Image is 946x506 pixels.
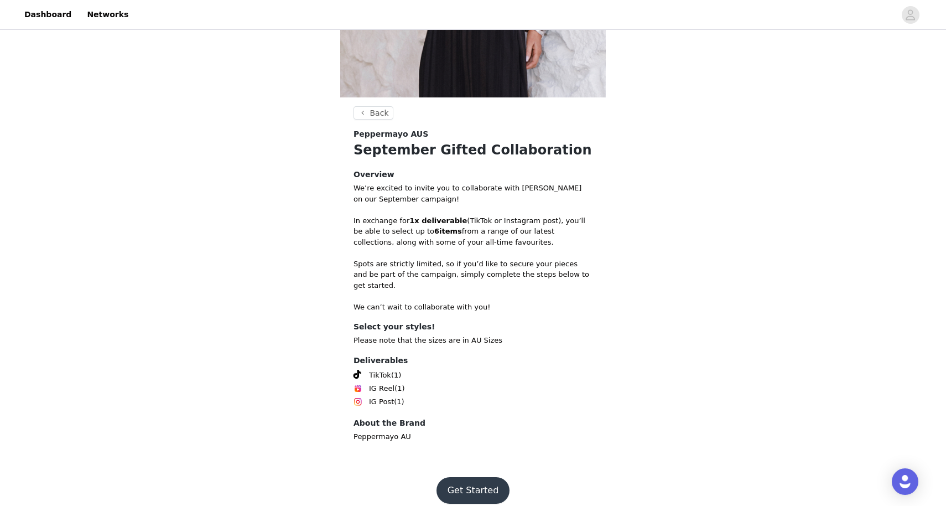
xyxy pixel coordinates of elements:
[354,321,592,333] h4: Select your styles!
[354,417,592,429] h4: About the Brand
[354,128,428,140] span: Peppermayo AUS
[354,169,592,180] h4: Overview
[892,468,918,495] div: Open Intercom Messenger
[369,370,391,381] span: TikTok
[434,227,439,235] strong: 6
[369,396,394,407] span: IG Post
[80,2,135,27] a: Networks
[354,355,592,366] h4: Deliverables
[394,383,404,394] span: (1)
[354,397,362,406] img: Instagram Icon
[354,259,592,291] p: Spots are strictly limited, so if you’d like to secure your pieces and be part of the campaign, s...
[354,215,592,248] p: In exchange for (TikTok or Instagram post), you’ll be able to select up to from a range of our la...
[18,2,78,27] a: Dashboard
[369,383,394,394] span: IG Reel
[354,335,592,346] p: Please note that the sizes are in AU Sizes
[391,370,401,381] span: (1)
[414,216,467,225] strong: x deliverable
[409,216,414,225] strong: 1
[354,431,592,442] p: Peppermayo AU
[439,227,462,235] strong: items
[354,384,362,393] img: Instagram Reels Icon
[354,302,592,313] p: We can’t wait to collaborate with you!
[905,6,916,24] div: avatar
[354,106,393,120] button: Back
[436,477,510,504] button: Get Started
[354,183,592,204] p: We’re excited to invite you to collaborate with [PERSON_NAME] on our September campaign!
[354,140,592,160] h1: September Gifted Collaboration
[394,396,404,407] span: (1)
